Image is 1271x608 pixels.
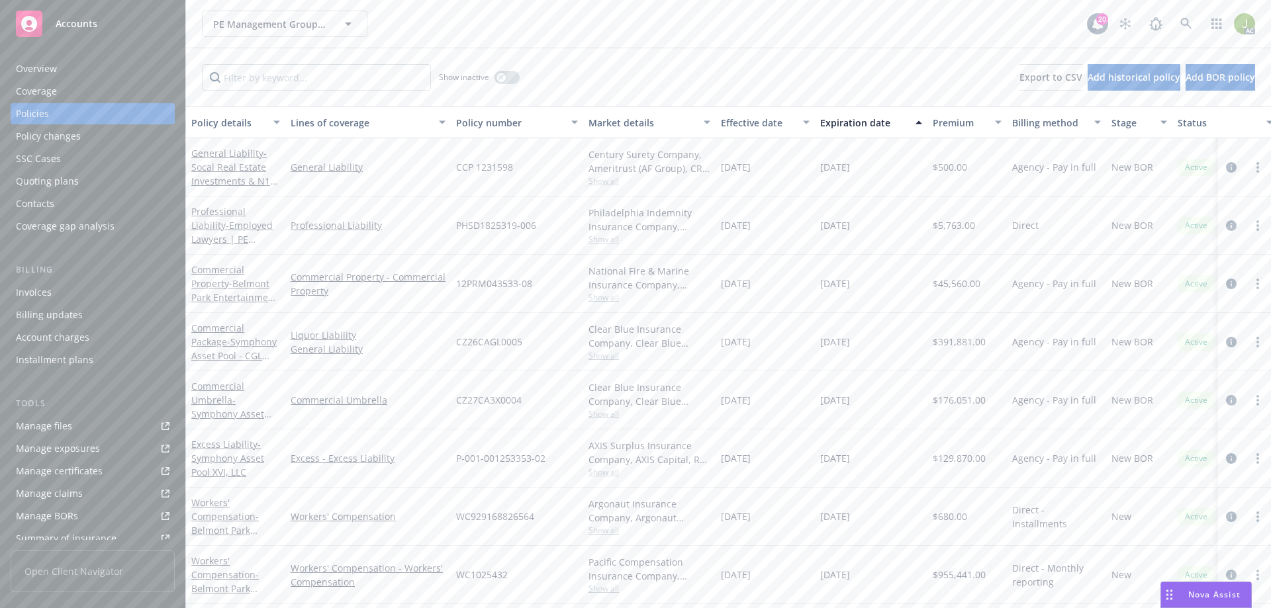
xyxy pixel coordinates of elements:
span: New [1111,568,1131,582]
span: Show all [588,583,710,594]
span: [DATE] [721,218,751,232]
span: Open Client Navigator [11,550,175,592]
span: Active [1183,453,1209,464]
a: circleInformation [1223,276,1239,292]
span: - Symphony Asset Pool - CGL $2M/$4M/$4M [191,335,277,376]
span: - Symphony Asset Pool XVI, LLC [191,438,264,478]
span: [DATE] [721,277,751,290]
span: [DATE] [820,218,850,232]
div: Contacts [16,193,54,214]
span: $45,560.00 [933,277,980,290]
button: Export to CSV [1019,64,1082,91]
span: [DATE] [820,277,850,290]
span: WC1025432 [456,568,508,582]
span: [DATE] [820,568,850,582]
span: Show all [588,292,710,303]
span: Add historical policy [1088,71,1180,83]
span: $129,870.00 [933,451,986,465]
a: circleInformation [1223,567,1239,583]
span: Direct [1012,218,1039,232]
span: $391,881.00 [933,335,986,349]
span: P-001-001253353-02 [456,451,545,465]
div: Summary of insurance [16,528,117,549]
div: Manage certificates [16,460,103,482]
a: more [1250,509,1266,525]
div: Policy changes [16,126,81,147]
div: Stage [1111,116,1153,130]
span: - Employed Lawyers | PE Management Group [191,219,273,273]
button: Nova Assist [1160,582,1252,608]
span: [DATE] [820,451,850,465]
a: Account charges [11,327,175,348]
span: $500.00 [933,160,967,174]
span: Active [1183,511,1209,523]
div: SSC Cases [16,148,61,169]
a: Liquor Liability [291,328,446,342]
span: New BOR [1111,335,1153,349]
a: Workers' Compensation [291,509,446,523]
span: Add BOR policy [1186,71,1255,83]
div: Tools [11,397,175,410]
div: Coverage [16,81,57,102]
a: more [1250,218,1266,234]
a: circleInformation [1223,334,1239,350]
a: Stop snowing [1112,11,1139,37]
span: Export to CSV [1019,71,1082,83]
span: PHSD1825319-006 [456,218,536,232]
a: circleInformation [1223,218,1239,234]
span: [DATE] [721,451,751,465]
a: Contacts [11,193,175,214]
button: Billing method [1007,107,1106,138]
span: New BOR [1111,160,1153,174]
a: more [1250,567,1266,583]
button: Premium [927,107,1007,138]
span: [DATE] [721,568,751,582]
div: Philadelphia Indemnity Insurance Company, [GEOGRAPHIC_DATA] Insurance Companies [588,206,710,234]
a: Switch app [1203,11,1230,37]
div: Manage exposures [16,438,100,459]
span: Active [1183,278,1209,290]
span: Agency - Pay in full [1012,277,1096,290]
div: Clear Blue Insurance Company, Clear Blue Insurance Group, RT Specialty Insurance Services, LLC (R... [588,322,710,350]
a: Policy changes [11,126,175,147]
div: Account charges [16,327,89,348]
span: 12PRM043533-08 [456,277,532,290]
span: Active [1183,220,1209,232]
a: Quoting plans [11,171,175,192]
a: circleInformation [1223,509,1239,525]
span: Show all [588,525,710,536]
a: Excess Liability [191,438,264,478]
span: Show all [588,234,710,245]
button: Policy number [451,107,583,138]
span: [DATE] [721,509,751,523]
div: 20 [1096,13,1108,25]
button: Lines of coverage [285,107,451,138]
span: Agency - Pay in full [1012,160,1096,174]
div: Billing updates [16,304,83,326]
button: Add historical policy [1088,64,1180,91]
div: Premium [933,116,987,130]
a: Overview [11,58,175,79]
span: Direct - Monthly reporting [1012,561,1101,589]
div: Market details [588,116,696,130]
button: Expiration date [815,107,927,138]
img: photo [1234,13,1255,34]
button: Policy details [186,107,285,138]
button: Add BOR policy [1186,64,1255,91]
a: more [1250,334,1266,350]
div: Coverage gap analysis [16,216,115,237]
span: New BOR [1111,218,1153,232]
a: General Liability [191,147,271,201]
span: $176,051.00 [933,393,986,407]
span: [DATE] [820,160,850,174]
a: Billing updates [11,304,175,326]
div: Policy details [191,116,265,130]
span: WC929168826564 [456,509,534,523]
span: New BOR [1111,393,1153,407]
span: New BOR [1111,451,1153,465]
a: General Liability [291,160,446,174]
div: Drag to move [1161,582,1178,607]
span: Agency - Pay in full [1012,335,1096,349]
a: Manage claims [11,483,175,504]
span: New BOR [1111,277,1153,290]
